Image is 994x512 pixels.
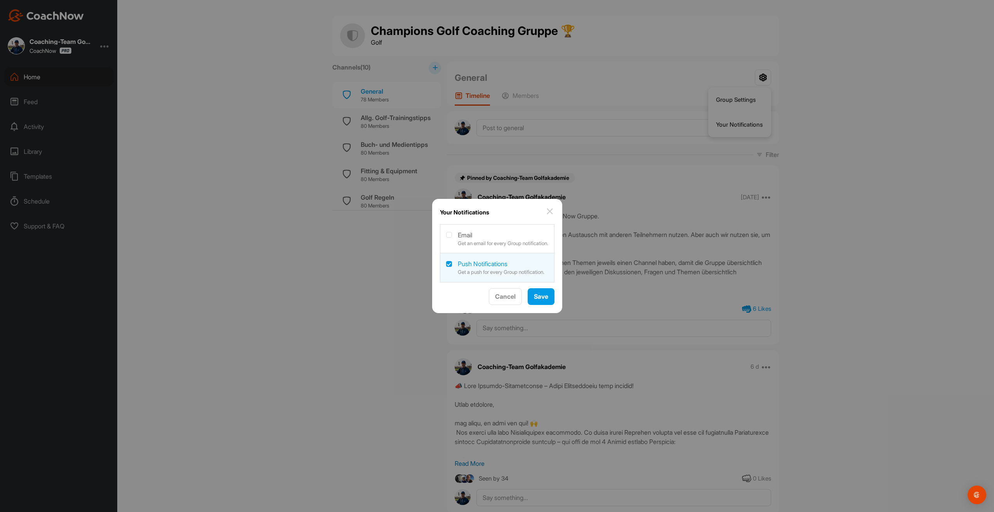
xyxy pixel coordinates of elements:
button: Cancel [489,288,522,305]
span: Save [534,293,548,300]
span: Cancel [495,293,516,300]
h1: Your Notifications [440,207,489,218]
button: Save [528,288,554,305]
img: close [545,207,554,216]
div: Open Intercom Messenger [968,486,986,504]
